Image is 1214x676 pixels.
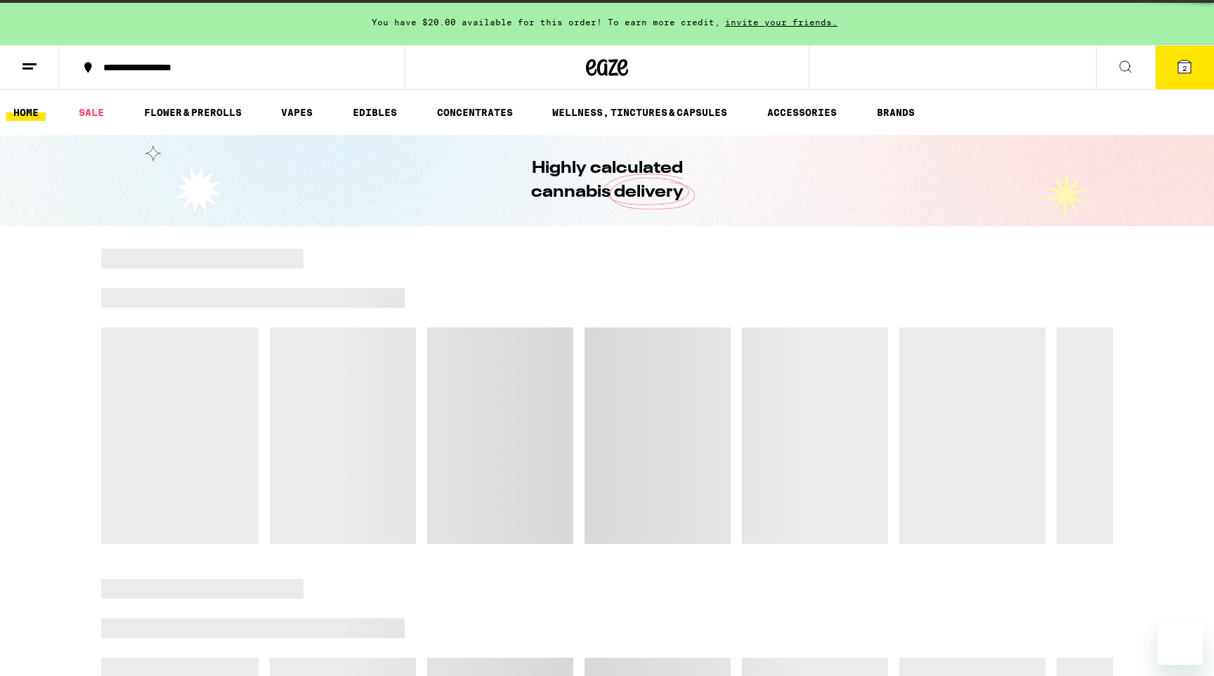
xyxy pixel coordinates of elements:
h1: Highly calculated cannabis delivery [491,157,723,204]
a: SALE [72,104,111,121]
a: ACCESSORIES [760,104,844,121]
button: 2 [1155,46,1214,89]
a: CONCENTRATES [430,104,520,121]
iframe: Button to launch messaging window [1158,620,1203,665]
span: 2 [1182,64,1187,72]
a: WELLNESS, TINCTURES & CAPSULES [545,104,734,121]
a: HOME [6,104,46,121]
span: You have $20.00 available for this order! To earn more credit, [372,18,720,27]
a: BRANDS [870,104,922,121]
a: VAPES [274,104,320,121]
span: invite your friends. [720,18,842,27]
a: EDIBLES [346,104,404,121]
a: FLOWER & PREROLLS [137,104,249,121]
